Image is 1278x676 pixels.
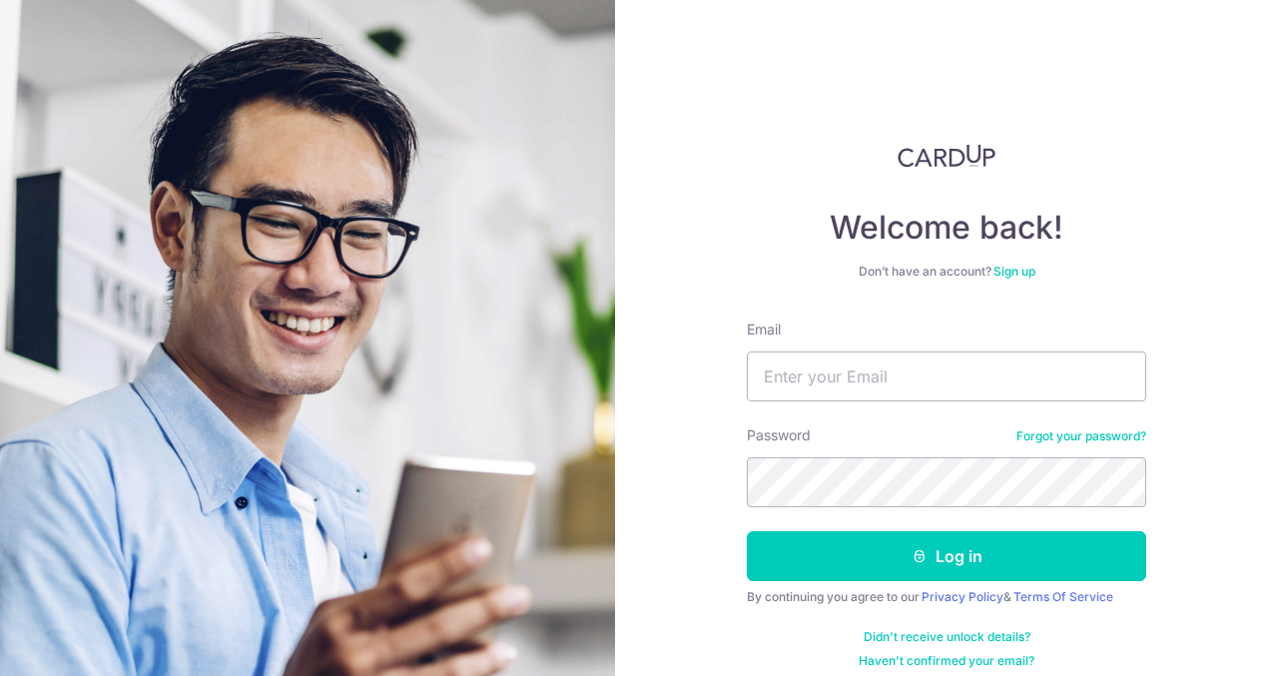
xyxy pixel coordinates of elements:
button: Log in [747,531,1146,581]
a: Forgot your password? [1016,428,1146,444]
a: Sign up [993,264,1035,279]
a: Didn't receive unlock details? [864,629,1030,645]
div: Don’t have an account? [747,264,1146,280]
div: By continuing you agree to our & [747,589,1146,605]
img: CardUp Logo [898,144,995,168]
label: Password [747,425,811,445]
a: Terms Of Service [1013,589,1113,604]
input: Enter your Email [747,351,1146,401]
h4: Welcome back! [747,208,1146,248]
a: Privacy Policy [922,589,1003,604]
label: Email [747,320,781,339]
a: Haven't confirmed your email? [859,653,1034,669]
